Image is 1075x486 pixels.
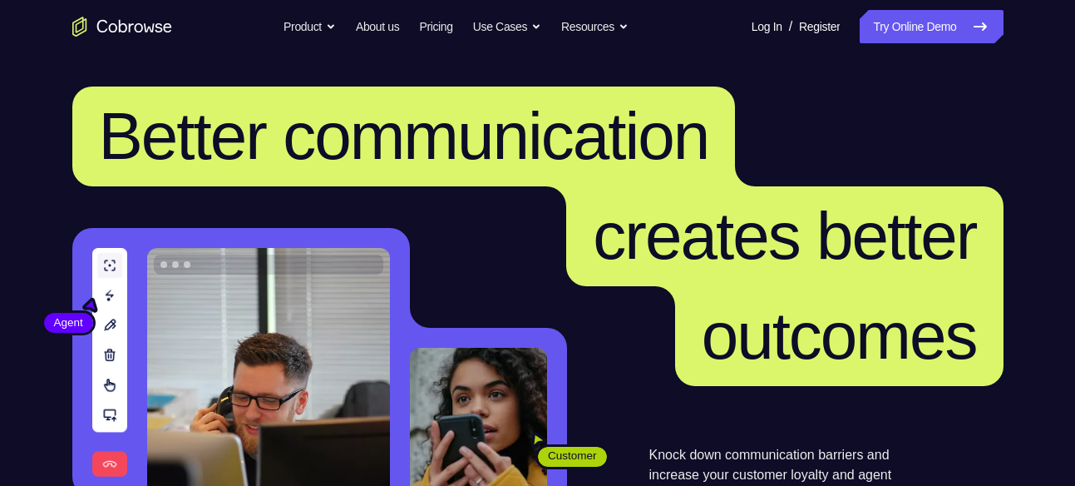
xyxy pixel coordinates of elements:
[284,10,336,43] button: Product
[860,10,1003,43] a: Try Online Demo
[419,10,452,43] a: Pricing
[99,99,709,173] span: Better communication
[593,199,976,273] span: creates better
[356,10,399,43] a: About us
[72,17,172,37] a: Go to the home page
[561,10,629,43] button: Resources
[752,10,782,43] a: Log In
[799,10,840,43] a: Register
[702,299,977,373] span: outcomes
[789,17,792,37] span: /
[473,10,541,43] button: Use Cases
